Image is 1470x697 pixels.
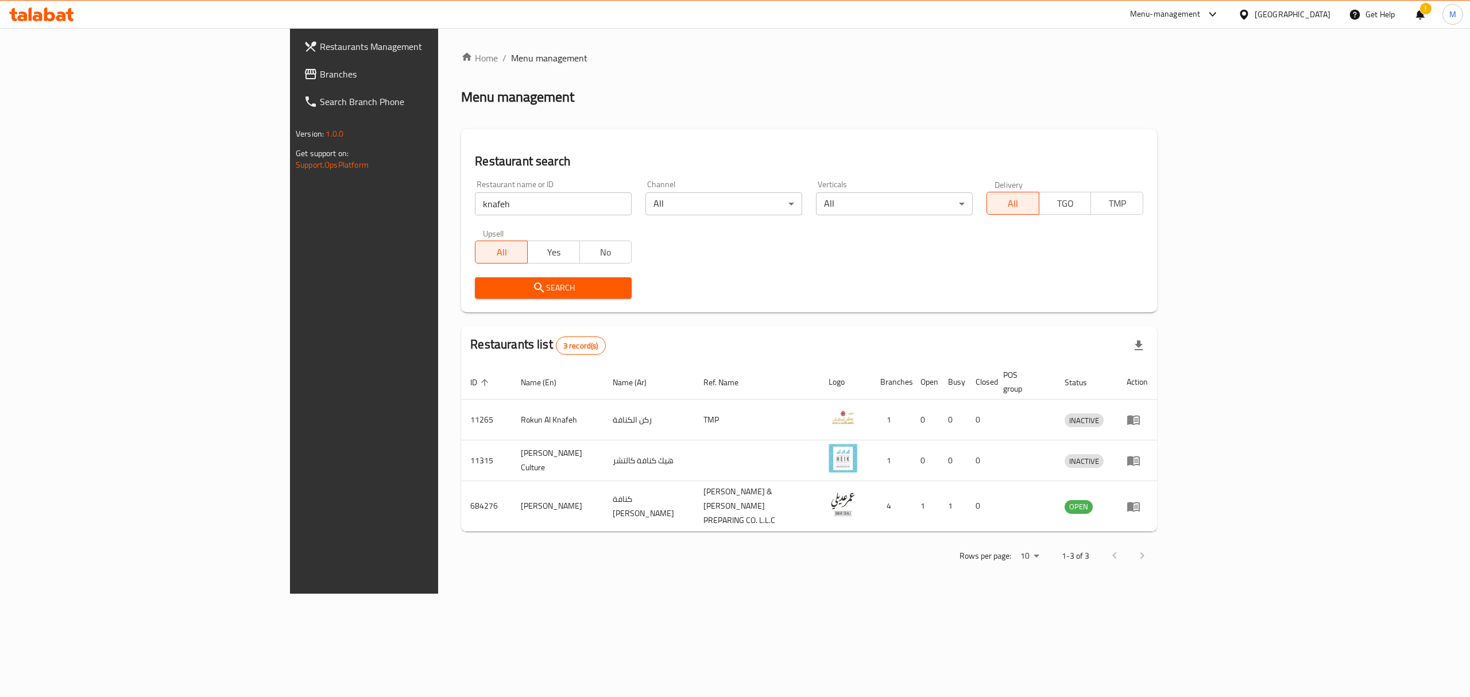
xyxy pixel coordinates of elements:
[995,180,1023,188] label: Delivery
[1065,454,1104,468] div: INACTIVE
[512,400,604,440] td: Rokun Al Knafeh
[1127,413,1148,427] div: Menu
[556,340,605,351] span: 3 record(s)
[1044,195,1087,212] span: TGO
[1065,500,1093,514] div: OPEN
[1065,414,1104,427] span: INACTIVE
[461,51,1157,65] nav: breadcrumb
[1090,192,1143,215] button: TMP
[939,400,966,440] td: 0
[521,375,571,389] span: Name (En)
[939,481,966,532] td: 1
[613,375,661,389] span: Name (Ar)
[604,440,694,481] td: هيك كنافة كالتشر
[480,244,523,261] span: All
[296,146,349,161] span: Get support on:
[326,126,343,141] span: 1.0.0
[1096,195,1139,212] span: TMP
[470,375,492,389] span: ID
[1003,368,1042,396] span: POS group
[645,192,802,215] div: All
[483,229,504,237] label: Upsell
[484,281,622,295] span: Search
[320,40,527,53] span: Restaurants Management
[296,157,369,172] a: Support.OpsPlatform
[461,365,1157,532] table: enhanced table
[829,403,857,432] img: Rokun Al Knafeh
[320,67,527,81] span: Branches
[475,277,632,299] button: Search
[532,244,575,261] span: Yes
[1065,455,1104,468] span: INACTIVE
[527,241,580,264] button: Yes
[966,400,994,440] td: 0
[703,375,753,389] span: Ref. Name
[295,88,536,115] a: Search Branch Phone
[1065,413,1104,427] div: INACTIVE
[1039,192,1092,215] button: TGO
[966,481,994,532] td: 0
[694,481,819,532] td: [PERSON_NAME] & [PERSON_NAME] PREPARING CO. L.L.C
[556,336,606,355] div: Total records count
[1127,454,1148,467] div: Menu
[1127,499,1148,513] div: Menu
[604,481,694,532] td: كنافة [PERSON_NAME]
[512,440,604,481] td: [PERSON_NAME] Culture
[829,444,857,473] img: Heik Knafeh Culture
[470,336,605,355] h2: Restaurants list
[987,192,1039,215] button: All
[966,365,994,400] th: Closed
[1125,332,1152,359] div: Export file
[871,481,911,532] td: 4
[911,365,939,400] th: Open
[585,244,628,261] span: No
[1117,365,1157,400] th: Action
[816,192,973,215] div: All
[694,400,819,440] td: TMP
[829,490,857,518] img: Knafeh Omar Odali
[871,365,911,400] th: Branches
[960,549,1011,563] p: Rows per page:
[475,153,1143,170] h2: Restaurant search
[911,440,939,481] td: 0
[939,440,966,481] td: 0
[320,95,527,109] span: Search Branch Phone
[511,51,587,65] span: Menu management
[1016,548,1043,565] div: Rows per page:
[475,241,528,264] button: All
[1130,7,1201,21] div: Menu-management
[295,33,536,60] a: Restaurants Management
[1065,500,1093,513] span: OPEN
[1062,549,1089,563] p: 1-3 of 3
[1449,8,1456,21] span: M
[296,126,324,141] span: Version:
[475,192,632,215] input: Search for restaurant name or ID..
[871,400,911,440] td: 1
[819,365,871,400] th: Logo
[1255,8,1330,21] div: [GEOGRAPHIC_DATA]
[911,400,939,440] td: 0
[939,365,966,400] th: Busy
[1065,375,1102,389] span: Status
[871,440,911,481] td: 1
[579,241,632,264] button: No
[295,60,536,88] a: Branches
[512,481,604,532] td: [PERSON_NAME]
[966,440,994,481] td: 0
[604,400,694,440] td: ركن الكنافة
[992,195,1035,212] span: All
[911,481,939,532] td: 1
